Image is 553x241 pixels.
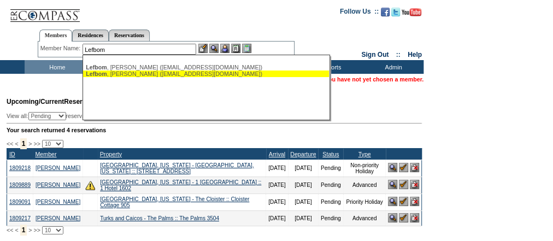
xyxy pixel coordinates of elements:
[266,177,288,193] td: [DATE]
[100,162,254,174] a: [GEOGRAPHIC_DATA], [US_STATE] - [GEOGRAPHIC_DATA], [US_STATE] :: [STREET_ADDRESS]
[288,193,318,210] td: [DATE]
[318,177,343,193] td: Pending
[318,193,343,210] td: Pending
[361,51,389,58] a: Sign Out
[343,160,386,177] td: Non-priority Holiday
[220,44,230,53] img: Impersonate
[325,76,423,83] span: You have not yet chosen a member.
[33,140,40,147] span: >>
[288,177,318,193] td: [DATE]
[100,179,261,191] a: [GEOGRAPHIC_DATA], [US_STATE] - 1 [GEOGRAPHIC_DATA] :: 1 Hotel 1602
[36,215,80,221] a: [PERSON_NAME]
[86,64,326,70] div: , [PERSON_NAME] ([EMAIL_ADDRESS][DOMAIN_NAME])
[266,210,288,226] td: [DATE]
[391,8,400,16] img: Follow us on Twitter
[266,160,288,177] td: [DATE]
[269,151,285,157] a: Arrival
[9,165,31,171] a: 1809218
[39,30,73,42] a: Members
[399,163,408,172] img: Confirm Reservation
[86,70,107,77] span: Lefbom
[391,11,400,17] a: Follow us on Twitter
[20,138,27,149] span: 1
[100,196,249,208] a: [GEOGRAPHIC_DATA], [US_STATE] - The Cloister :: Cloister Cottage 905
[343,210,386,226] td: Advanced
[361,60,423,74] td: Admin
[402,11,421,17] a: Subscribe to our YouTube Channel
[86,64,107,70] span: Lefbom
[36,182,80,188] a: [PERSON_NAME]
[40,44,83,53] div: Member Name:
[322,151,339,157] a: Status
[86,70,326,77] div: , [PERSON_NAME] ([EMAIL_ADDRESS][DOMAIN_NAME])
[399,213,408,222] img: Confirm Reservation
[7,227,13,233] span: <<
[410,197,419,206] img: Cancel Reservation
[9,151,15,157] a: ID
[381,11,390,17] a: Become our fan on Facebook
[100,215,219,221] a: Turks and Caicos - The Palms :: The Palms 3504
[100,151,122,157] a: Property
[33,227,40,233] span: >>
[15,140,18,147] span: <
[15,227,18,233] span: <
[72,30,109,41] a: Residences
[358,151,370,157] a: Type
[340,7,379,20] td: Follow Us ::
[7,98,64,105] span: Upcoming/Current
[209,44,219,53] img: View
[388,213,397,222] img: View Reservation
[343,177,386,193] td: Advanced
[198,44,208,53] img: b_edit.gif
[396,51,401,58] span: ::
[402,8,421,16] img: Subscribe to our YouTube Channel
[399,180,408,189] img: Confirm Reservation
[9,215,31,221] a: 1809217
[343,193,386,210] td: Priority Holiday
[381,8,390,16] img: Become our fan on Facebook
[36,199,80,205] a: [PERSON_NAME]
[35,151,56,157] a: Member
[410,163,419,172] img: Cancel Reservation
[388,180,397,189] img: View Reservation
[7,98,105,105] span: Reservations
[290,151,316,157] a: Departure
[410,213,419,222] img: Cancel Reservation
[20,225,27,236] span: 1
[36,165,80,171] a: [PERSON_NAME]
[288,160,318,177] td: [DATE]
[7,140,13,147] span: <<
[28,227,32,233] span: >
[388,163,397,172] img: View Reservation
[266,193,288,210] td: [DATE]
[388,197,397,206] img: View Reservation
[399,197,408,206] img: Confirm Reservation
[9,199,31,205] a: 1809091
[408,51,422,58] a: Help
[7,112,278,120] div: View all: reservations owned by:
[318,160,343,177] td: Pending
[28,140,32,147] span: >
[231,44,240,53] img: Reservations
[9,182,31,188] a: 1809889
[85,180,95,190] img: There are insufficient days and/or tokens to cover this reservation
[25,60,87,74] td: Home
[109,30,150,41] a: Reservations
[242,44,251,53] img: b_calculator.gif
[288,210,318,226] td: [DATE]
[7,127,422,133] div: Your search returned 4 reservations
[318,210,343,226] td: Pending
[410,180,419,189] img: Cancel Reservation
